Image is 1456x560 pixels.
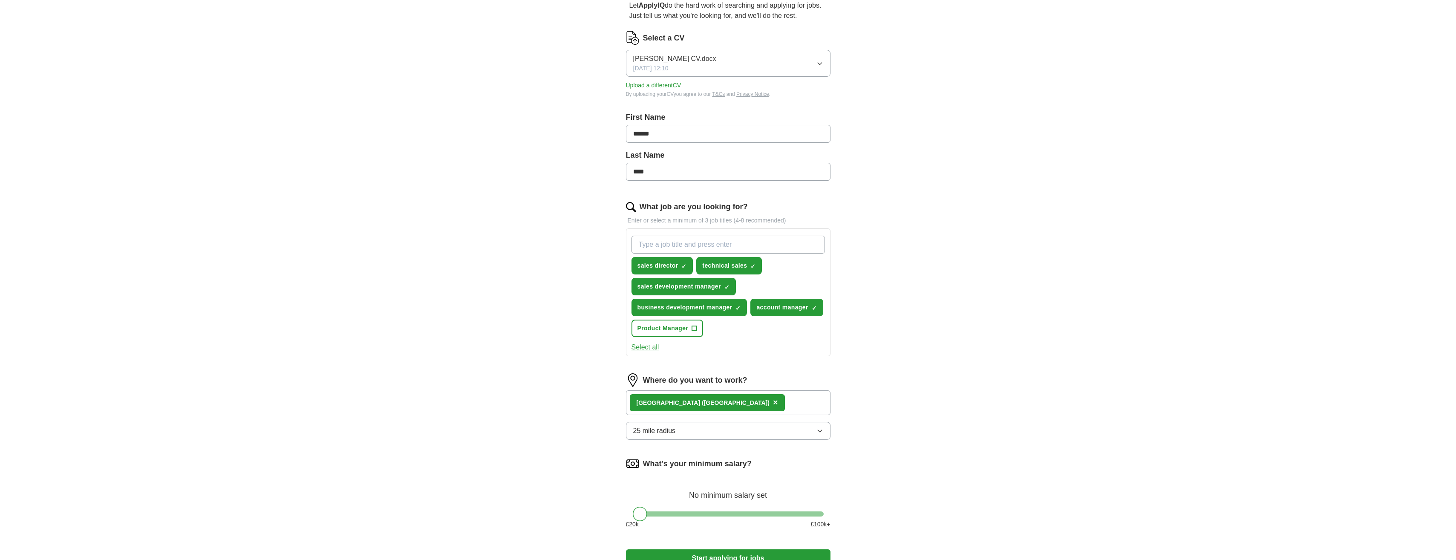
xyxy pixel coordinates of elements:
[626,81,681,90] button: Upload a differentCV
[810,520,830,529] span: £ 100 k+
[639,2,665,9] strong: ApplyIQ
[756,303,808,312] span: account manager
[633,64,669,73] span: [DATE] 12:10
[643,375,747,386] label: Where do you want to work?
[631,320,703,337] button: Product Manager
[626,31,640,45] img: CV Icon
[626,50,830,77] button: [PERSON_NAME] CV.docx[DATE] 12:10
[750,299,823,316] button: account manager✓
[773,396,778,409] button: ×
[633,426,676,436] span: 25 mile radius
[681,263,686,270] span: ✓
[633,54,716,64] span: [PERSON_NAME] CV.docx
[631,257,693,274] button: sales director✓
[637,303,732,312] span: business development manager
[626,202,636,212] img: search.png
[626,373,640,387] img: location.png
[724,284,729,291] span: ✓
[773,398,778,407] span: ×
[626,481,830,501] div: No minimum salary set
[637,399,701,406] strong: [GEOGRAPHIC_DATA]
[735,305,741,312] span: ✓
[637,261,678,270] span: sales director
[626,90,830,98] div: By uploading your CV you agree to our and .
[812,305,817,312] span: ✓
[631,342,659,352] button: Select all
[631,236,825,254] input: Type a job title and press enter
[702,399,770,406] span: ([GEOGRAPHIC_DATA])
[643,458,752,470] label: What's your minimum salary?
[696,257,762,274] button: technical sales✓
[626,216,830,225] p: Enter or select a minimum of 3 job titles (4-8 recommended)
[626,112,830,123] label: First Name
[702,261,747,270] span: technical sales
[626,150,830,161] label: Last Name
[637,282,721,291] span: sales development manager
[712,91,725,97] a: T&Cs
[626,520,639,529] span: £ 20 k
[643,32,685,44] label: Select a CV
[626,457,640,471] img: salary.png
[637,324,689,333] span: Product Manager
[750,263,755,270] span: ✓
[631,278,736,295] button: sales development manager✓
[631,299,747,316] button: business development manager✓
[640,201,748,213] label: What job are you looking for?
[736,91,769,97] a: Privacy Notice
[626,422,830,440] button: 25 mile radius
